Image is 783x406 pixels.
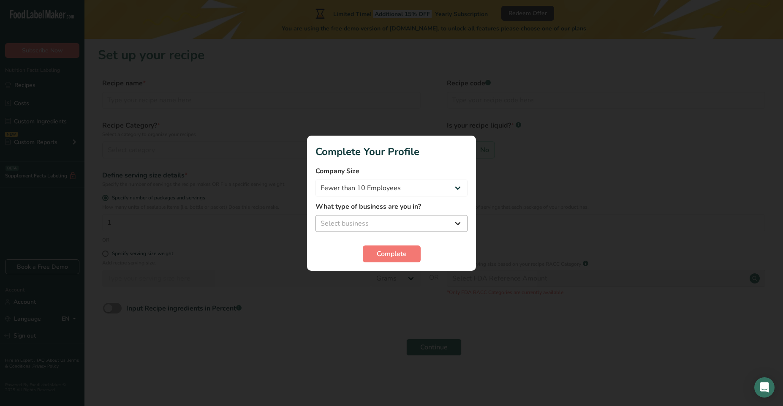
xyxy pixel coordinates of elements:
span: Complete [377,249,407,259]
label: What type of business are you in? [315,202,468,212]
button: Complete [363,245,421,262]
div: Open Intercom Messenger [754,377,775,398]
label: Company Size [315,166,468,176]
h1: Complete Your Profile [315,144,468,159]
